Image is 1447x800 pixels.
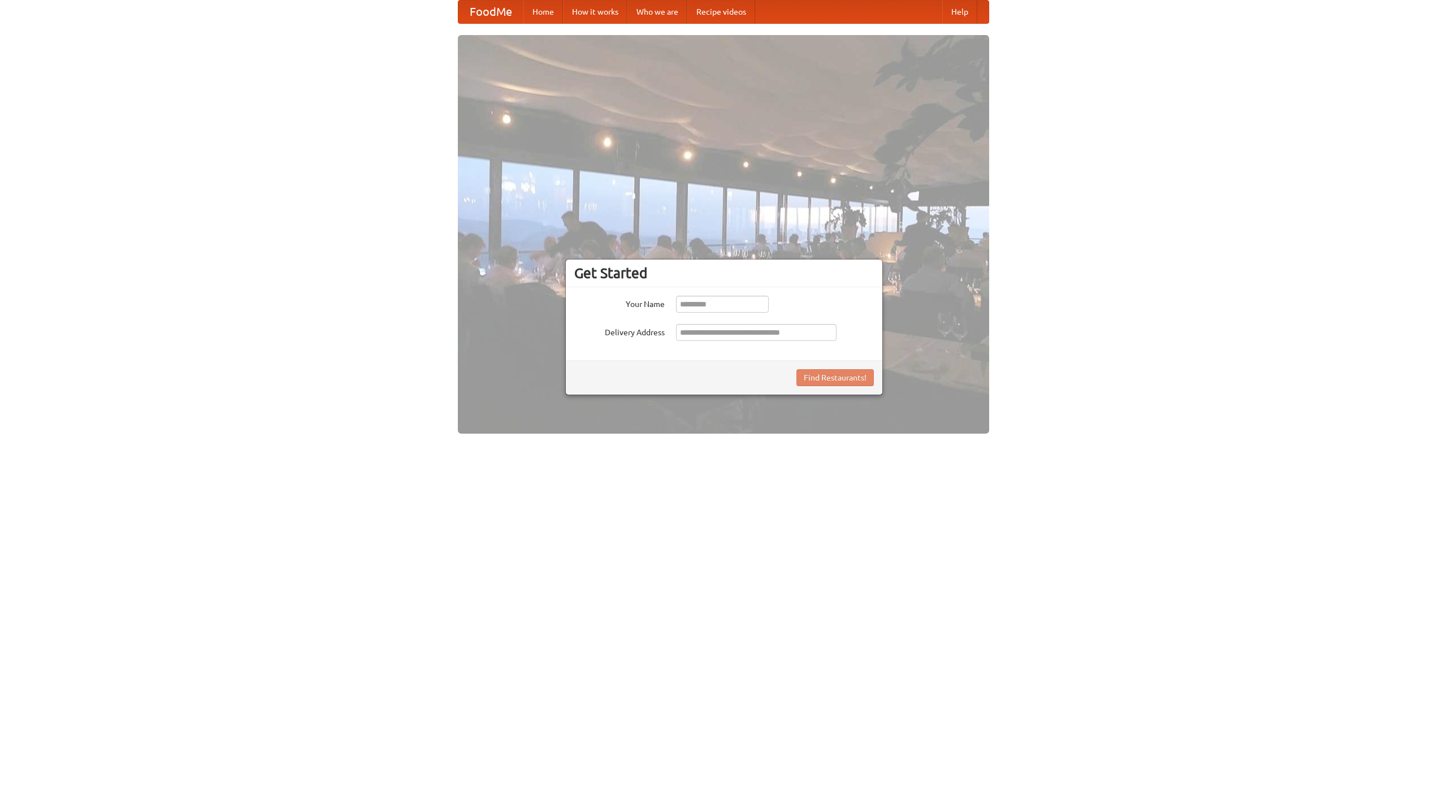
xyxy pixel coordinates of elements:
label: Your Name [574,296,665,310]
a: Recipe videos [687,1,755,23]
label: Delivery Address [574,324,665,338]
a: How it works [563,1,627,23]
a: FoodMe [458,1,523,23]
h3: Get Started [574,265,874,282]
a: Who we are [627,1,687,23]
a: Help [942,1,977,23]
button: Find Restaurants! [796,369,874,386]
a: Home [523,1,563,23]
